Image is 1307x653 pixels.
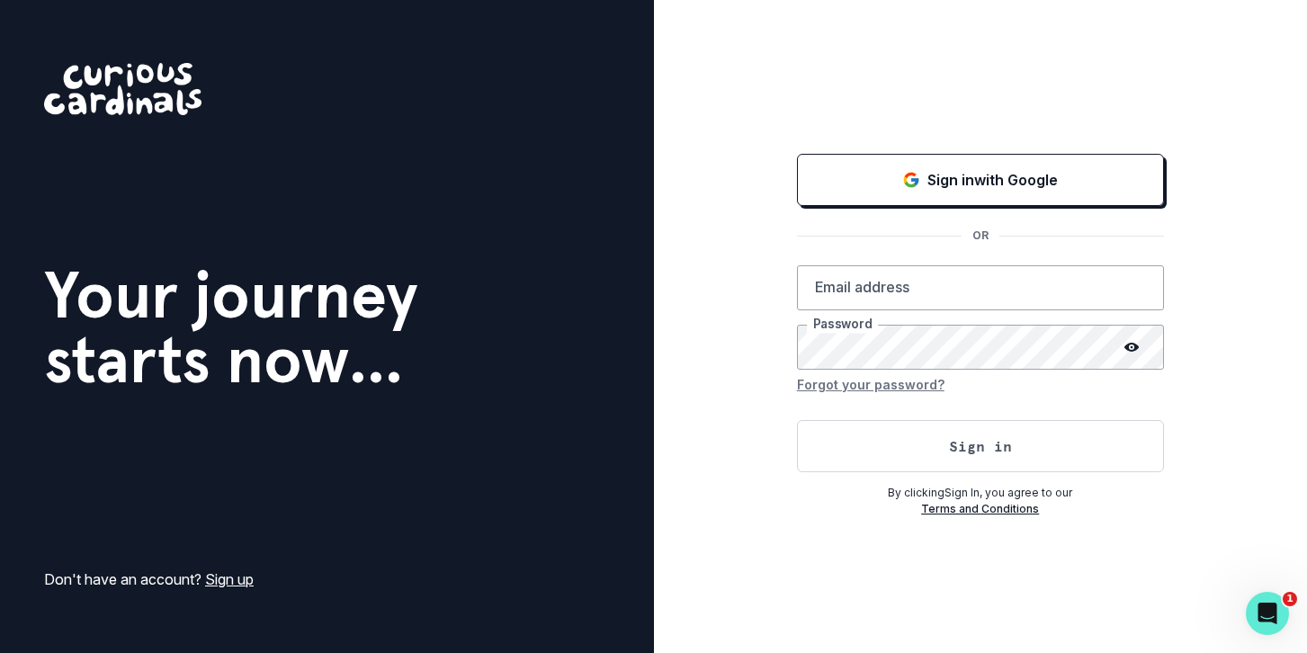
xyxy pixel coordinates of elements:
[797,485,1164,501] p: By clicking Sign In , you agree to our
[927,169,1058,191] p: Sign in with Google
[44,263,418,392] h1: Your journey starts now...
[1283,592,1297,606] span: 1
[921,502,1039,515] a: Terms and Conditions
[205,570,254,588] a: Sign up
[797,154,1164,206] button: Sign in with Google (GSuite)
[797,420,1164,472] button: Sign in
[1246,592,1289,635] iframe: Intercom live chat
[797,370,944,398] button: Forgot your password?
[962,228,999,244] p: OR
[44,63,201,115] img: Curious Cardinals Logo
[44,568,254,590] p: Don't have an account?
